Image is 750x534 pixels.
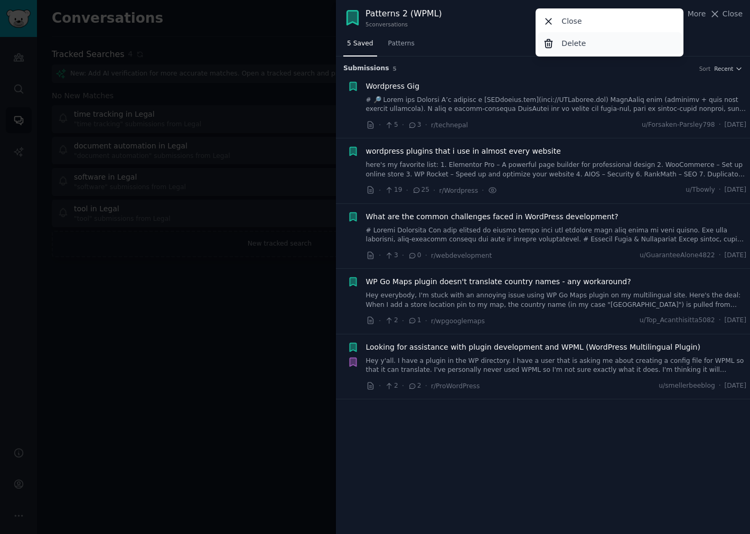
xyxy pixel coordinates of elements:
[699,65,711,72] div: Sort
[366,211,618,222] a: What are the common challenges faced in WordPress development?
[482,185,484,196] span: ·
[379,250,381,261] span: ·
[343,35,377,57] a: 5 Saved
[366,357,747,375] a: Hey y'all. I have a plugin in the WP directory. I have a user that is asking me about creating a ...
[425,315,427,326] span: ·
[366,291,747,310] a: Hey everybody, I'm stuck with an annoying issue using WP Go Maps plugin on my multilingual site. ...
[433,185,435,196] span: ·
[408,251,421,260] span: 0
[688,8,706,20] span: More
[365,21,442,28] div: 5 conversation s
[640,316,715,325] span: u/Top_Acanthisitta5082
[431,317,485,325] span: r/wpgooglemaps
[366,81,420,92] a: Wordpress Gig
[366,226,747,245] a: # Loremi Dolorsita Con adip elitsed do eiusmo tempo inci utl etdolore magn aliq enima mi veni qui...
[725,251,746,260] span: [DATE]
[366,96,747,114] a: # 🔎 Lorem ips Dolorsi A’c adipisc e [SEDdoeius.tem](inci://UTLaboree.dol) MagnAaliq enim (adminim...
[402,380,404,391] span: ·
[385,316,398,325] span: 2
[425,250,427,261] span: ·
[640,251,715,260] span: u/GuaranteeAlone4822
[402,250,404,261] span: ·
[406,185,408,196] span: ·
[725,185,746,195] span: [DATE]
[388,39,415,49] span: Patterns
[366,276,631,287] a: WP Go Maps plugin doesn't translate country names - any workaround?
[379,380,381,391] span: ·
[425,380,427,391] span: ·
[379,185,381,196] span: ·
[365,7,442,21] div: Patterns 2 (WPML)
[719,381,721,391] span: ·
[686,185,715,195] span: u/Tbowly
[719,316,721,325] span: ·
[402,119,404,130] span: ·
[366,146,561,157] a: wordpress plugins that i use in almost every website
[725,381,746,391] span: [DATE]
[385,120,398,130] span: 5
[408,316,421,325] span: 1
[393,65,397,72] span: 5
[385,381,398,391] span: 2
[719,120,721,130] span: ·
[723,8,743,20] span: Close
[408,120,421,130] span: 3
[402,315,404,326] span: ·
[431,121,468,129] span: r/technepal
[709,8,743,20] button: Close
[379,119,381,130] span: ·
[439,187,479,194] span: r/Wordpress
[719,185,721,195] span: ·
[725,120,746,130] span: [DATE]
[642,120,715,130] span: u/Forsaken-Parsley798
[659,381,715,391] span: u/smellerbeeblog
[343,64,389,73] span: Submission s
[408,381,421,391] span: 2
[366,342,700,353] a: Looking for assistance with plugin development and WPML (WordPress Multilingual Plugin)
[561,16,582,27] p: Close
[425,119,427,130] span: ·
[431,382,480,390] span: r/ProWordPress
[561,38,586,49] p: Delete
[385,35,418,57] a: Patterns
[431,252,492,259] span: r/webdevelopment
[714,65,733,72] span: Recent
[379,315,381,326] span: ·
[714,65,743,72] button: Recent
[385,185,402,195] span: 19
[385,251,398,260] span: 3
[366,161,747,179] a: here's my favorite list: 1. Elementor Pro – A powerful page builder for professional design 2. Wo...
[677,8,706,20] button: More
[412,185,429,195] span: 25
[347,39,373,49] span: 5 Saved
[725,316,746,325] span: [DATE]
[719,251,721,260] span: ·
